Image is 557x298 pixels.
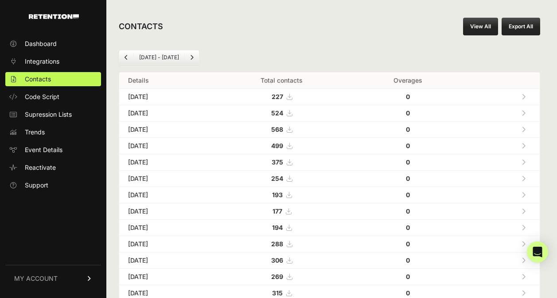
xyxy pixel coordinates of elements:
[119,105,210,122] td: [DATE]
[29,14,79,19] img: Retention.com
[273,207,291,215] a: 177
[25,145,62,154] span: Event Details
[5,90,101,104] a: Code Script
[119,187,210,203] td: [DATE]
[272,93,283,100] strong: 227
[271,273,292,280] a: 269
[406,191,410,199] strong: 0
[25,75,51,84] span: Contacts
[119,252,210,269] td: [DATE]
[119,171,210,187] td: [DATE]
[271,109,283,117] strong: 524
[25,92,59,101] span: Code Script
[133,54,184,61] li: [DATE] - [DATE]
[5,143,101,157] a: Event Details
[272,289,292,297] a: 315
[25,39,57,48] span: Dashboard
[119,154,210,171] td: [DATE]
[271,240,292,248] a: 288
[406,207,410,215] strong: 0
[119,203,210,220] td: [DATE]
[25,181,48,190] span: Support
[353,73,463,89] th: Overages
[119,269,210,285] td: [DATE]
[5,72,101,86] a: Contacts
[5,107,101,122] a: Supression Lists
[5,125,101,139] a: Trends
[406,109,410,117] strong: 0
[273,207,282,215] strong: 177
[406,240,410,248] strong: 0
[406,289,410,297] strong: 0
[14,274,58,283] span: MY ACCOUNT
[406,158,410,166] strong: 0
[5,54,101,69] a: Integrations
[271,126,292,133] a: 568
[25,128,45,137] span: Trends
[119,236,210,252] td: [DATE]
[271,175,292,182] a: 254
[406,93,410,100] strong: 0
[272,191,283,199] strong: 193
[272,158,283,166] strong: 375
[25,110,72,119] span: Supression Lists
[272,289,283,297] strong: 315
[271,240,283,248] strong: 288
[271,175,283,182] strong: 254
[406,175,410,182] strong: 0
[25,163,56,172] span: Reactivate
[210,73,352,89] th: Total contacts
[271,109,292,117] a: 524
[119,138,210,154] td: [DATE]
[119,50,133,65] a: Previous
[271,256,283,264] strong: 306
[119,122,210,138] td: [DATE]
[502,18,540,35] button: Export All
[406,256,410,264] strong: 0
[272,224,292,231] a: 194
[5,178,101,192] a: Support
[406,224,410,231] strong: 0
[272,93,292,100] a: 227
[5,37,101,51] a: Dashboard
[119,220,210,236] td: [DATE]
[271,256,292,264] a: 306
[119,73,210,89] th: Details
[5,265,101,292] a: MY ACCOUNT
[5,160,101,175] a: Reactivate
[271,273,283,280] strong: 269
[272,191,292,199] a: 193
[463,18,498,35] a: View All
[271,142,283,149] strong: 499
[119,20,163,33] h2: CONTACTS
[406,142,410,149] strong: 0
[406,273,410,280] strong: 0
[185,50,199,65] a: Next
[271,142,292,149] a: 499
[272,224,283,231] strong: 194
[119,89,210,105] td: [DATE]
[527,241,548,263] div: Open Intercom Messenger
[271,126,283,133] strong: 568
[272,158,292,166] a: 375
[406,126,410,133] strong: 0
[25,57,59,66] span: Integrations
